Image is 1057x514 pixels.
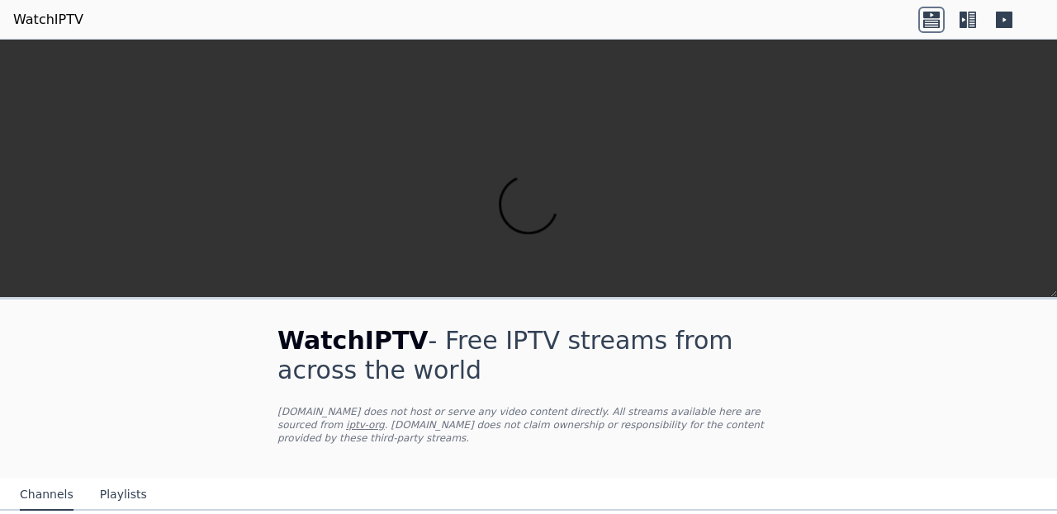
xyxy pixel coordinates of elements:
[277,326,780,385] h1: - Free IPTV streams from across the world
[346,419,385,431] a: iptv-org
[20,479,73,511] button: Channels
[277,326,429,355] span: WatchIPTV
[277,405,780,445] p: [DOMAIN_NAME] does not host or serve any video content directly. All streams available here are s...
[100,479,147,511] button: Playlists
[13,10,83,30] a: WatchIPTV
